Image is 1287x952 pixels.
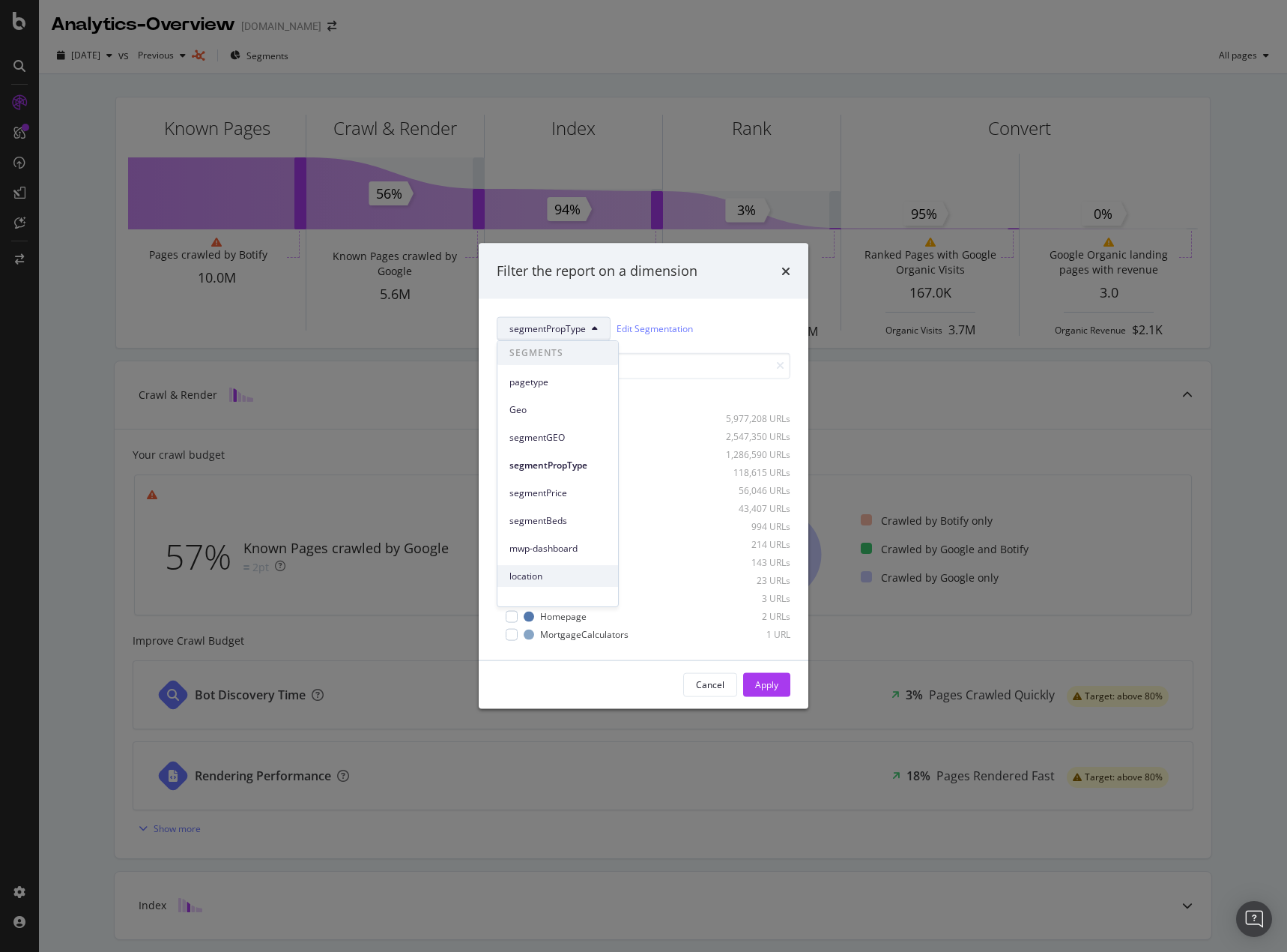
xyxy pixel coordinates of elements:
button: segmentPropType [497,316,611,340]
div: Select all data available [497,391,790,403]
span: pagetype [509,376,606,389]
span: mwp-dashboard [509,542,606,555]
span: scriptcalls [509,597,606,611]
span: SEGMENTS [497,341,618,365]
div: Open Intercom Messenger [1236,901,1272,937]
div: 994 URLs [717,520,790,533]
div: 5,977,208 URLs [717,412,790,425]
div: modal [479,244,808,709]
div: 118,615 URLs [717,466,790,479]
div: Cancel [696,678,724,691]
div: 1 URL [717,628,790,641]
div: 43,407 URLs [717,502,790,515]
div: 1,286,590 URLs [717,448,790,461]
div: 3 URLs [717,592,790,605]
div: 56,046 URLs [717,484,790,497]
a: Edit Segmentation [617,321,693,337]
div: Filter the report on a dimension [497,262,697,281]
div: MortgageCalculators [540,628,629,641]
span: location [509,570,606,583]
span: segmentPrice [509,486,606,500]
div: 214 URLs [717,538,790,551]
span: segmentPropType [509,322,586,335]
button: Apply [743,672,790,696]
span: segmentBeds [509,514,606,528]
span: segmentGEO [509,431,606,445]
div: 23 URLs [717,574,790,587]
div: Apply [755,678,778,691]
button: Cancel [683,672,737,696]
input: Search [497,352,790,379]
div: times [781,262,790,281]
div: 2,547,350 URLs [717,430,790,443]
div: 2 URLs [717,610,790,623]
div: Homepage [540,610,587,623]
span: segmentPropType [509,459,606,472]
div: 143 URLs [717,556,790,569]
span: Geo [509,403,606,417]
